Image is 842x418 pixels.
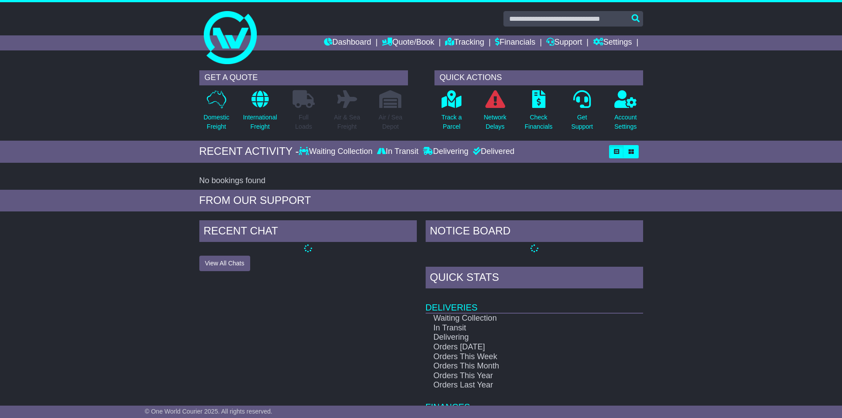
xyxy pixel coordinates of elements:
[375,147,421,157] div: In Transit
[471,147,514,157] div: Delivered
[593,35,632,50] a: Settings
[243,113,277,131] p: International Freight
[434,70,643,85] div: QUICK ACTIONS
[199,145,299,158] div: RECENT ACTIVITY -
[421,147,471,157] div: Delivering
[524,90,553,136] a: CheckFinancials
[614,113,637,131] p: Account Settings
[426,323,612,333] td: In Transit
[334,113,360,131] p: Air & Sea Freight
[203,113,229,131] p: Domestic Freight
[442,113,462,131] p: Track a Parcel
[426,333,612,342] td: Delivering
[199,70,408,85] div: GET A QUOTE
[441,90,462,136] a: Track aParcel
[145,408,273,415] span: © One World Courier 2025. All rights reserved.
[426,352,612,362] td: Orders This Week
[484,113,506,131] p: Network Delays
[426,342,612,352] td: Orders [DATE]
[379,113,403,131] p: Air / Sea Depot
[382,35,434,50] a: Quote/Book
[426,220,643,244] div: NOTICE BOARD
[293,113,315,131] p: Full Loads
[426,291,643,313] td: Deliveries
[299,147,374,157] div: Waiting Collection
[199,176,643,186] div: No bookings found
[426,361,612,371] td: Orders This Month
[614,90,637,136] a: AccountSettings
[483,90,507,136] a: NetworkDelays
[426,313,612,323] td: Waiting Collection
[546,35,582,50] a: Support
[243,90,278,136] a: InternationalFreight
[199,256,250,271] button: View All Chats
[426,267,643,291] div: Quick Stats
[571,113,593,131] p: Get Support
[324,35,371,50] a: Dashboard
[525,113,552,131] p: Check Financials
[495,35,535,50] a: Financials
[426,380,612,390] td: Orders Last Year
[199,220,417,244] div: RECENT CHAT
[571,90,593,136] a: GetSupport
[426,371,612,381] td: Orders This Year
[203,90,229,136] a: DomesticFreight
[426,390,643,413] td: Finances
[445,35,484,50] a: Tracking
[199,194,643,207] div: FROM OUR SUPPORT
